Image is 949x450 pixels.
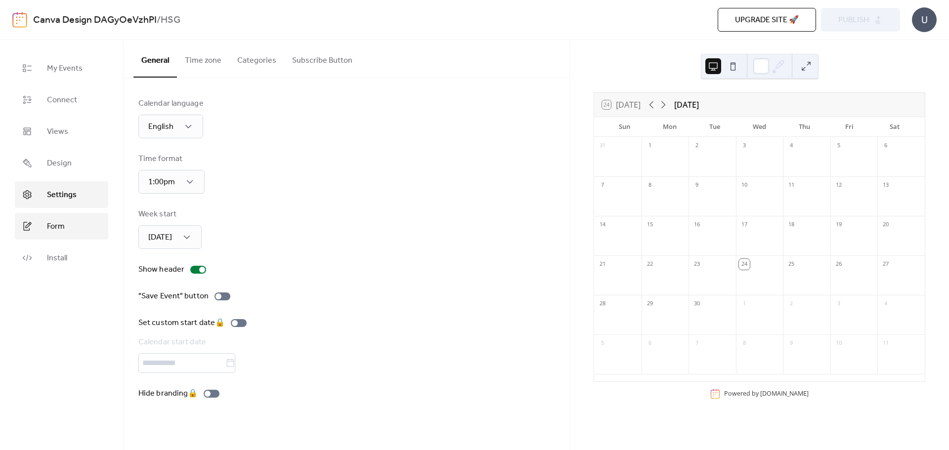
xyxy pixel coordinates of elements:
[597,180,608,191] div: 7
[602,117,647,137] div: Sun
[133,40,177,78] button: General
[880,219,891,230] div: 20
[597,298,608,309] div: 28
[674,99,699,111] div: [DATE]
[786,338,797,349] div: 9
[138,264,184,276] div: Show header
[645,219,655,230] div: 15
[718,8,816,32] button: Upgrade site 🚀
[177,40,229,77] button: Time zone
[597,259,608,270] div: 21
[161,11,180,30] b: HSG
[739,180,750,191] div: 10
[47,252,67,264] span: Install
[691,180,702,191] div: 9
[880,298,891,309] div: 4
[739,298,750,309] div: 1
[229,40,284,77] button: Categories
[833,259,844,270] div: 26
[786,259,797,270] div: 25
[15,213,108,240] a: Form
[645,140,655,151] div: 1
[739,259,750,270] div: 24
[33,11,157,30] a: Canva Design DAGyOeVzhPI
[786,140,797,151] div: 4
[597,219,608,230] div: 14
[786,180,797,191] div: 11
[47,221,65,233] span: Form
[12,12,27,28] img: logo
[880,180,891,191] div: 13
[157,11,161,30] b: /
[15,86,108,113] a: Connect
[724,389,809,398] div: Powered by
[138,153,203,165] div: Time format
[645,259,655,270] div: 22
[691,298,702,309] div: 30
[833,140,844,151] div: 5
[691,140,702,151] div: 2
[138,208,200,220] div: Week start
[645,338,655,349] div: 6
[148,119,173,134] span: English
[47,126,68,138] span: Views
[138,290,209,302] div: "Save Event" button
[739,140,750,151] div: 3
[827,117,872,137] div: Fri
[284,40,360,77] button: Subscribe Button
[872,117,917,137] div: Sat
[645,298,655,309] div: 29
[691,259,702,270] div: 23
[833,338,844,349] div: 10
[47,63,83,75] span: My Events
[47,158,72,169] span: Design
[691,219,702,230] div: 16
[645,180,655,191] div: 8
[880,140,891,151] div: 6
[833,180,844,191] div: 12
[782,117,827,137] div: Thu
[148,230,172,245] span: [DATE]
[691,338,702,349] div: 7
[47,189,77,201] span: Settings
[15,118,108,145] a: Views
[912,7,937,32] div: U
[833,298,844,309] div: 3
[647,117,692,137] div: Mon
[597,140,608,151] div: 31
[760,389,809,398] a: [DOMAIN_NAME]
[739,219,750,230] div: 17
[15,245,108,271] a: Install
[692,117,737,137] div: Tue
[786,298,797,309] div: 2
[737,117,782,137] div: Wed
[833,219,844,230] div: 19
[15,150,108,176] a: Design
[735,14,799,26] span: Upgrade site 🚀
[880,338,891,349] div: 11
[15,55,108,82] a: My Events
[138,98,204,110] div: Calendar language
[739,338,750,349] div: 8
[880,259,891,270] div: 27
[786,219,797,230] div: 18
[15,181,108,208] a: Settings
[597,338,608,349] div: 5
[47,94,77,106] span: Connect
[148,174,175,190] span: 1:00pm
